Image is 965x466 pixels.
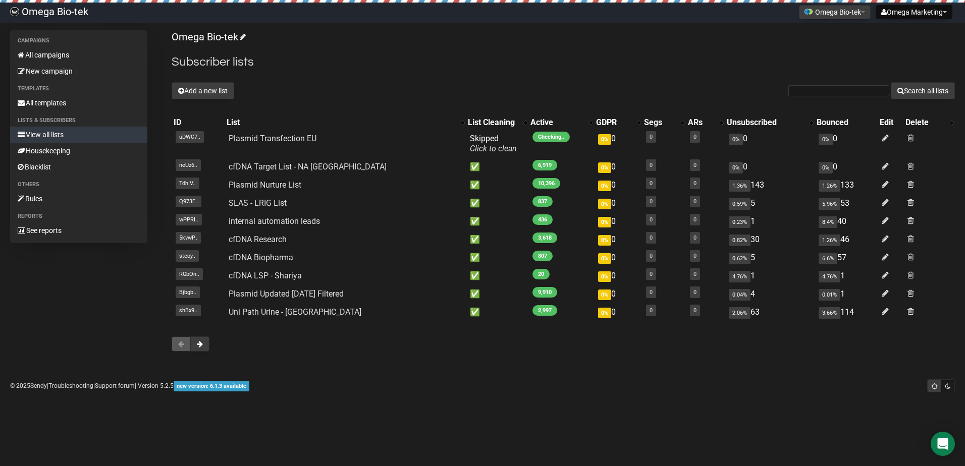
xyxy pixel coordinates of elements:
span: 0% [598,308,611,318]
td: ✅ [466,230,528,249]
td: ✅ [466,194,528,212]
span: 0.23% [729,216,750,228]
a: 0 [650,253,653,259]
span: 0% [598,217,611,227]
span: uDWC7.. [176,131,204,143]
td: 0 [725,158,815,176]
span: 0% [598,181,611,191]
span: 0.04% [729,289,750,301]
span: 436 [532,214,553,225]
img: favicons [805,8,813,16]
li: Others [10,179,147,191]
a: 0 [650,216,653,223]
td: ✅ [466,212,528,230]
td: 1 [815,267,878,285]
td: 46 [815,230,878,249]
span: 10,396 [532,178,560,189]
span: 4.76% [819,271,840,282]
span: 0% [729,134,743,145]
a: internal automation leads [229,216,320,226]
span: 6,919 [532,160,557,170]
button: Add a new list [172,82,234,99]
td: 133 [815,176,878,194]
td: 0 [815,158,878,176]
span: 20 [532,269,550,279]
span: 3,618 [532,232,557,243]
span: 1.36% [729,180,750,192]
span: 807 [532,251,553,261]
button: Search all lists [891,82,955,99]
div: Edit [880,118,901,128]
td: 57 [815,249,878,267]
a: Uni Path Urine - [GEOGRAPHIC_DATA] [229,307,361,317]
h2: Subscriber lists [172,53,955,71]
span: TdhIV.. [176,178,199,189]
a: Blacklist [10,159,147,175]
th: ID: No sort applied, sorting is disabled [172,115,225,130]
span: 0.01% [819,289,840,301]
span: 0% [598,235,611,246]
td: 0 [594,194,641,212]
div: GDPR [596,118,631,128]
td: 53 [815,194,878,212]
span: 2.06% [729,307,750,319]
td: 0 [594,267,641,285]
a: Omega Bio-tek [172,31,244,43]
a: 0 [693,289,696,296]
td: 0 [594,212,641,230]
span: 0.62% [729,253,750,264]
td: 63 [725,303,815,321]
a: 0 [650,271,653,277]
td: 0 [815,130,878,158]
td: 5 [725,194,815,212]
a: View all lists [10,127,147,143]
span: 0% [819,134,833,145]
a: cfDNA Research [229,235,287,244]
a: All templates [10,95,147,111]
span: Bjbgb.. [176,286,200,298]
td: 0 [594,158,641,176]
a: Support forum [95,382,135,389]
a: cfDNA Target List - NA [GEOGRAPHIC_DATA] [229,162,387,171]
div: Active [530,118,584,128]
td: 30 [725,230,815,249]
a: 0 [693,198,696,205]
p: © 2025 | | | Version 5.2.5 [10,380,249,391]
a: new version: 6.1.3 available [174,382,249,389]
td: ✅ [466,267,528,285]
div: ARs [688,118,715,128]
td: 0 [725,130,815,158]
td: ✅ [466,303,528,321]
a: Click to clean [470,144,517,153]
a: 0 [650,235,653,241]
a: See reports [10,222,147,239]
a: Plasmid Nurture List [229,180,301,190]
th: Bounced: No sort applied, sorting is disabled [815,115,878,130]
td: 1 [815,285,878,303]
div: Segs [644,118,676,128]
span: 0% [598,199,611,209]
li: Templates [10,83,147,95]
div: List [227,118,456,128]
span: 4.76% [729,271,750,282]
td: 0 [594,130,641,158]
a: 0 [693,271,696,277]
th: List Cleaning: No sort applied, activate to apply an ascending sort [466,115,528,130]
td: 114 [815,303,878,321]
span: 5kvwP.. [176,232,201,244]
span: 5.96% [819,198,840,210]
img: 1701ad020795bef423df3e17313bb685 [10,7,19,16]
th: Unsubscribed: No sort applied, activate to apply an ascending sort [725,115,815,130]
a: cfDNA Biopharma [229,253,293,262]
span: 0% [598,162,611,173]
div: List Cleaning [468,118,518,128]
span: Checking.. [532,132,570,142]
td: 0 [594,176,641,194]
th: Delete: No sort applied, activate to apply an ascending sort [903,115,955,130]
a: SLAS - LRIG List [229,198,287,208]
span: 0% [598,253,611,264]
a: Rules [10,191,147,207]
span: 0% [598,271,611,282]
th: Edit: No sort applied, sorting is disabled [878,115,903,130]
a: cfDNA LSP - Shariya [229,271,302,280]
